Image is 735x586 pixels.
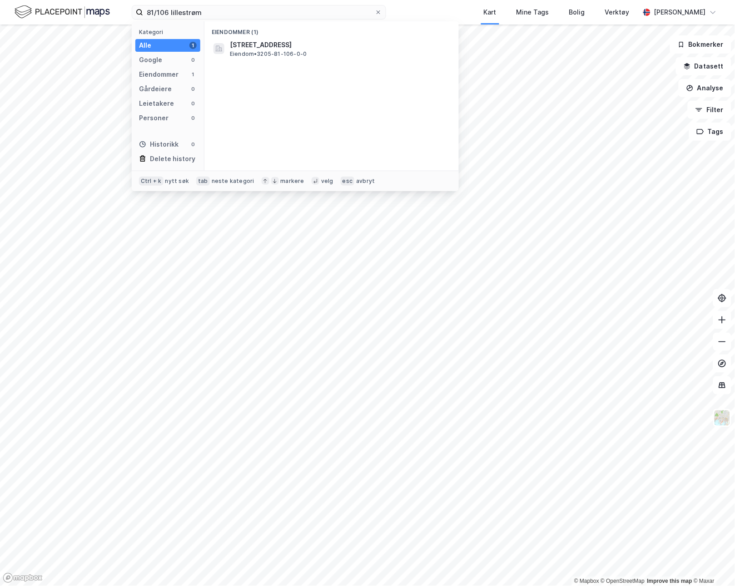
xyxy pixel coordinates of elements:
[139,29,200,35] div: Kategori
[679,79,731,97] button: Analyse
[139,177,164,186] div: Ctrl + k
[647,578,692,585] a: Improve this map
[189,85,197,93] div: 0
[189,100,197,107] div: 0
[139,54,162,65] div: Google
[196,177,210,186] div: tab
[690,542,735,586] iframe: Chat Widget
[601,578,645,585] a: OpenStreetMap
[654,7,706,18] div: [PERSON_NAME]
[189,141,197,148] div: 0
[670,35,731,54] button: Bokmerker
[321,177,333,185] div: velg
[139,84,172,94] div: Gårdeiere
[189,71,197,78] div: 1
[569,7,585,18] div: Bolig
[204,21,459,38] div: Eiendommer (1)
[341,177,355,186] div: esc
[574,578,599,585] a: Mapbox
[139,69,179,80] div: Eiendommer
[212,177,254,185] div: neste kategori
[689,123,731,141] button: Tags
[15,4,110,20] img: logo.f888ab2527a4732fd821a326f86c7f29.svg
[714,409,731,427] img: Z
[189,56,197,64] div: 0
[230,39,448,50] span: [STREET_ADDRESS]
[139,113,169,123] div: Personer
[150,153,195,164] div: Delete history
[516,7,549,18] div: Mine Tags
[690,542,735,586] div: Kontrollprogram for chat
[3,573,43,583] a: Mapbox homepage
[688,101,731,119] button: Filter
[139,40,151,51] div: Alle
[230,50,307,58] span: Eiendom • 3205-81-106-0-0
[189,42,197,49] div: 1
[139,139,179,150] div: Historikk
[139,98,174,109] div: Leietakere
[165,177,189,185] div: nytt søk
[676,57,731,75] button: Datasett
[189,114,197,122] div: 0
[281,177,304,185] div: markere
[484,7,497,18] div: Kart
[605,7,630,18] div: Verktøy
[356,177,375,185] div: avbryt
[143,5,375,19] input: Søk på adresse, matrikkel, gårdeiere, leietakere eller personer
